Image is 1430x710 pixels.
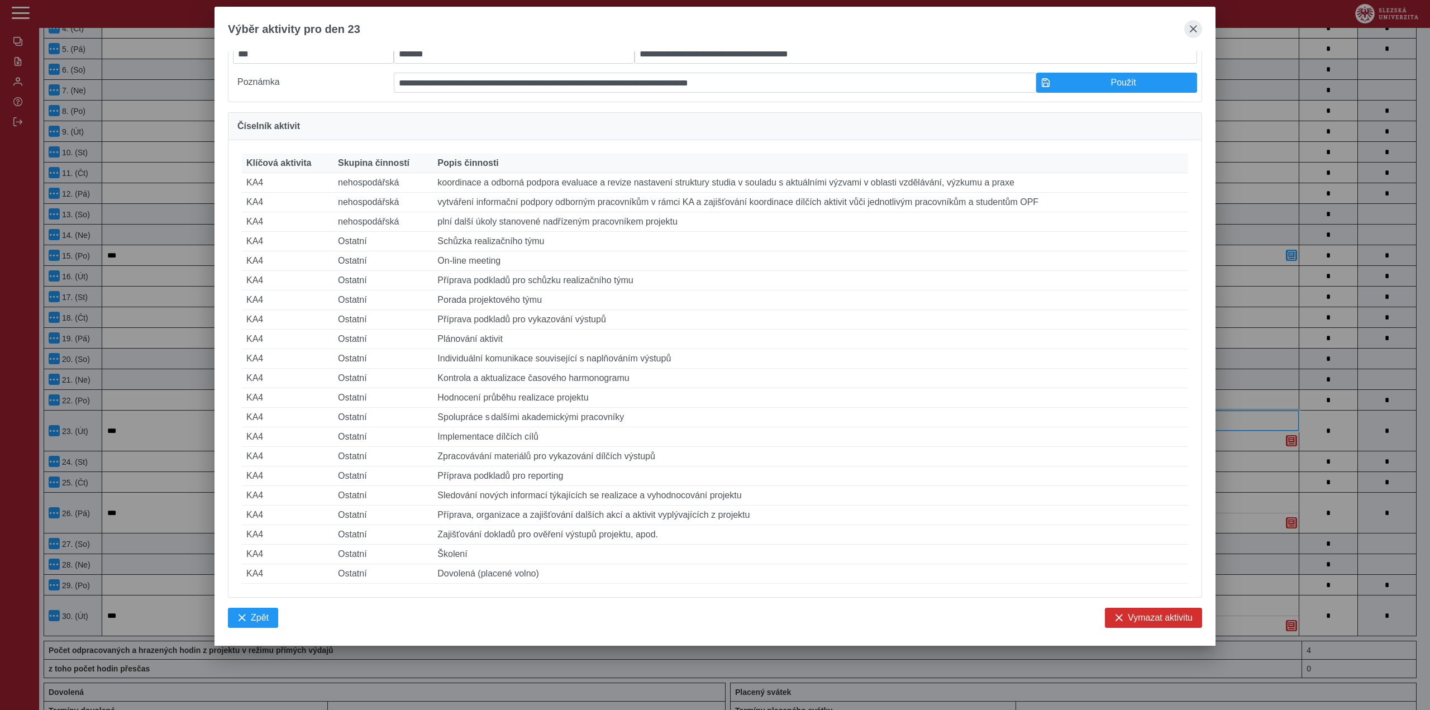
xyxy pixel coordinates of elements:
[433,466,1188,486] td: Příprava podkladů pro reporting
[433,193,1188,212] td: vytváření informační podpory odborným pracovníkům v rámci KA a zajišťování koordinace dílčích akt...
[242,408,333,427] td: KA4
[333,427,433,447] td: Ostatní
[333,290,433,310] td: Ostatní
[333,388,433,408] td: Ostatní
[433,525,1188,545] td: Zajišťování dokladů pro ověření výstupů projektu, apod.
[433,564,1188,584] td: Dovolená (placené volno)
[242,173,333,193] td: KA4
[338,158,409,168] span: Skupina činností
[333,173,433,193] td: nehospodářská
[433,545,1188,564] td: Školení
[433,447,1188,466] td: Zpracovávání materiálů pro vykazování dílčích výstupů
[242,232,333,251] td: KA4
[242,330,333,349] td: KA4
[333,232,433,251] td: Ostatní
[433,349,1188,369] td: Individuální komunikace související s naplňováním výstupů
[242,486,333,506] td: KA4
[242,564,333,584] td: KA4
[242,349,333,369] td: KA4
[242,545,333,564] td: KA4
[333,564,433,584] td: Ostatní
[333,369,433,388] td: Ostatní
[242,212,333,232] td: KA4
[1184,20,1202,38] button: close
[251,613,269,623] span: Zpět
[433,408,1188,427] td: Spolupráce s dalšími akademickými pracovníky
[433,369,1188,388] td: Kontrola a aktualizace časového harmonogramu
[242,193,333,212] td: KA4
[242,290,333,310] td: KA4
[242,466,333,486] td: KA4
[1105,608,1202,628] button: Vymazat aktivitu
[333,251,433,271] td: Ostatní
[333,447,433,466] td: Ostatní
[433,388,1188,408] td: Hodnocení průběhu realizace projektu
[433,427,1188,447] td: Implementace dílčích cílů
[242,251,333,271] td: KA4
[228,608,278,628] button: Zpět
[333,310,433,330] td: Ostatní
[242,525,333,545] td: KA4
[246,158,312,168] span: Klíčová aktivita
[333,545,433,564] td: Ostatní
[333,525,433,545] td: Ostatní
[242,271,333,290] td: KA4
[333,193,433,212] td: nehospodářská
[433,232,1188,251] td: Schůzka realizačního týmu
[433,506,1188,525] td: Příprava, organizace a zajišťování dalších akcí a aktivit vyplývajících z projektu
[333,212,433,232] td: nehospodářská
[242,506,333,525] td: KA4
[333,408,433,427] td: Ostatní
[333,330,433,349] td: Ostatní
[433,271,1188,290] td: Příprava podkladů pro schůzku realizačního týmu
[1128,613,1193,623] span: Vymazat aktivitu
[333,486,433,506] td: Ostatní
[233,73,394,93] label: Poznámka
[237,122,300,131] span: Číselník aktivit
[433,486,1188,506] td: Sledování nových informací týkajících se realizace a vyhodnocování projektu
[333,349,433,369] td: Ostatní
[242,310,333,330] td: KA4
[228,23,360,36] span: Výběr aktivity pro den 23
[433,251,1188,271] td: On-line meeting
[333,506,433,525] td: Ostatní
[433,310,1188,330] td: Příprava podkladů pro vykazování výstupů
[242,427,333,447] td: KA4
[433,290,1188,310] td: Porada projektového týmu
[333,466,433,486] td: Ostatní
[433,330,1188,349] td: Plánování aktivit
[437,158,498,168] span: Popis činnosti
[242,447,333,466] td: KA4
[333,271,433,290] td: Ostatní
[1055,78,1192,88] span: Použít
[1036,73,1197,93] button: Použít
[433,173,1188,193] td: koordinace a odborná podpora evaluace a revize nastavení struktury studia v souladu s aktuálními ...
[242,388,333,408] td: KA4
[433,212,1188,232] td: plní další úkoly stanovené nadřízeným pracovníkem projektu
[242,369,333,388] td: KA4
